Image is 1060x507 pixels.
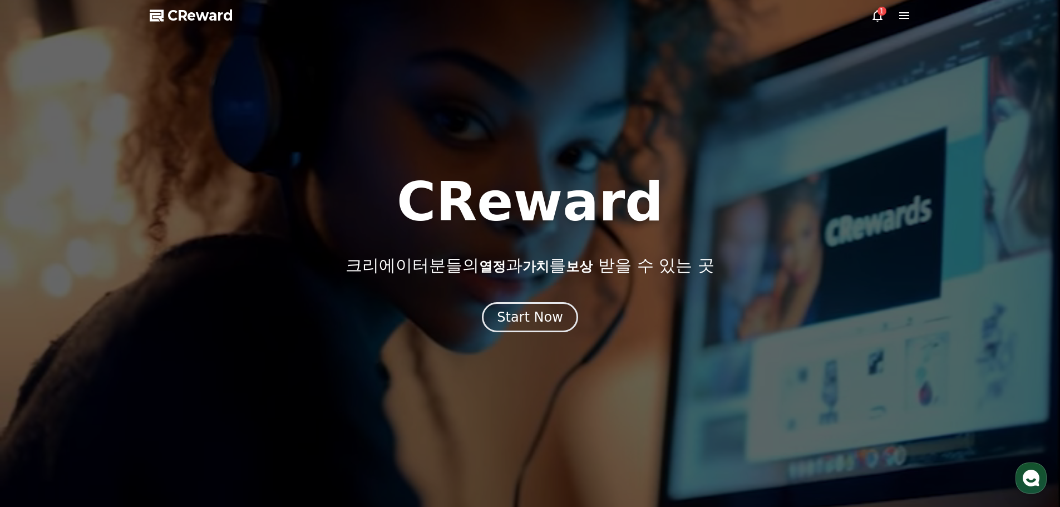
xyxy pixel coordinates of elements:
span: 설정 [172,370,185,378]
a: 대화 [73,353,144,381]
h1: CReward [397,175,663,229]
span: CReward [167,7,233,24]
div: 1 [877,7,886,16]
span: 열정 [479,259,506,274]
a: 홈 [3,353,73,381]
span: 대화 [102,370,115,379]
a: 1 [871,9,884,22]
p: 크리에이터분들의 과 를 받을 수 있는 곳 [346,255,714,275]
a: CReward [150,7,233,24]
div: Start Now [497,308,563,326]
a: 설정 [144,353,214,381]
a: Start Now [482,313,578,324]
button: Start Now [482,302,578,332]
span: 가치 [522,259,549,274]
span: 보상 [566,259,593,274]
span: 홈 [35,370,42,378]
